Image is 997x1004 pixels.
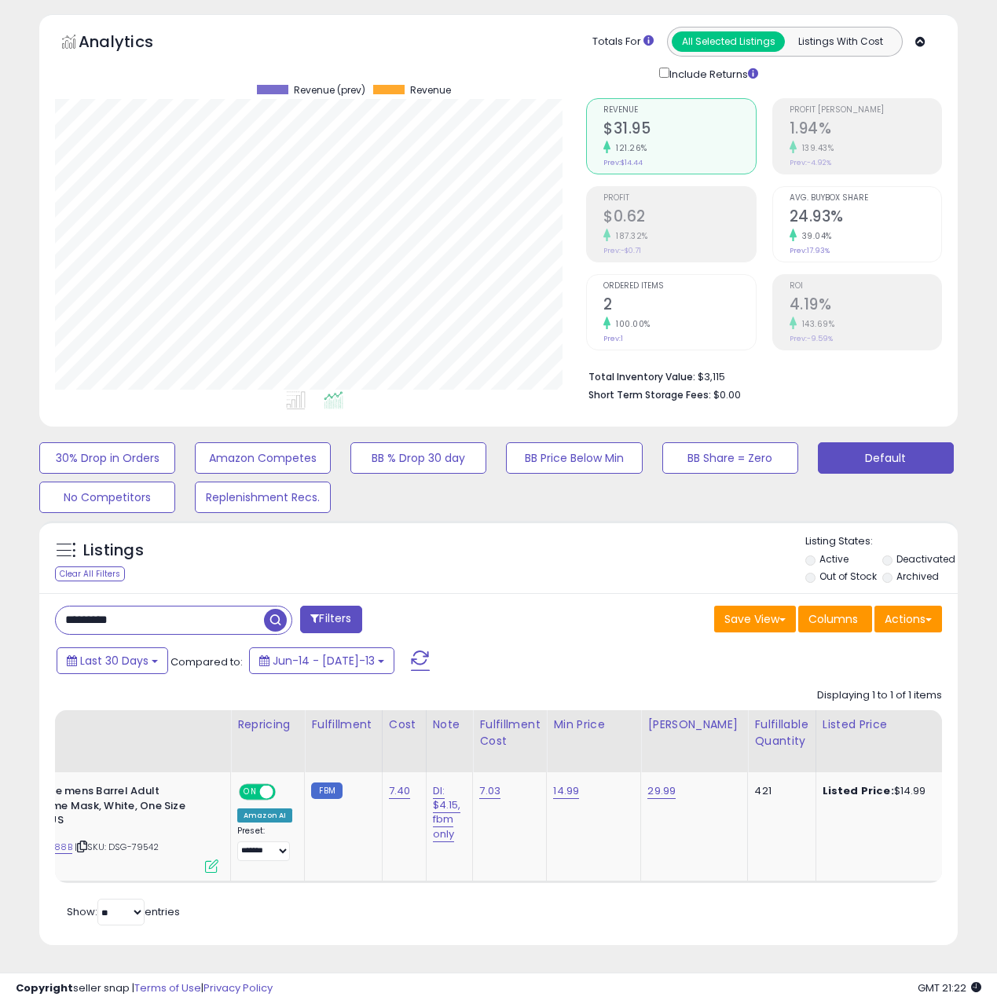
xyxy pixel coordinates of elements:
b: Listed Price: [823,783,894,798]
h5: Listings [83,540,144,562]
h5: Analytics [79,31,184,57]
span: OFF [273,786,299,799]
span: Revenue [603,106,755,115]
h2: 1.94% [790,119,941,141]
div: $14.99 [823,784,953,798]
button: Jun-14 - [DATE]-13 [249,647,394,674]
span: Profit [PERSON_NAME] [790,106,941,115]
button: BB Share = Zero [662,442,798,474]
button: Columns [798,606,872,632]
h2: 24.93% [790,207,941,229]
span: 2025-08-13 21:22 GMT [918,980,981,995]
button: Filters [300,606,361,633]
div: Cost [389,716,420,733]
a: DI: $4.15, fbm only [433,783,461,842]
h2: 2 [603,295,755,317]
div: Min Price [553,716,634,733]
label: Deactivated [896,552,955,566]
b: Disguise mens Barrel Adult Costume Mask, White, One Size Adult US [18,784,209,832]
span: Jun-14 - [DATE]-13 [273,653,375,669]
span: Compared to: [170,654,243,669]
div: Amazon AI [237,808,292,823]
button: Save View [714,606,796,632]
div: Listed Price [823,716,959,733]
button: BB Price Below Min [506,442,642,474]
button: All Selected Listings [672,31,785,52]
span: ROI [790,282,941,291]
div: Fulfillment Cost [479,716,540,749]
a: 7.03 [479,783,500,799]
small: 187.32% [610,230,648,242]
div: Clear All Filters [55,566,125,581]
div: Repricing [237,716,298,733]
span: Ordered Items [603,282,755,291]
div: Displaying 1 to 1 of 1 items [817,688,942,703]
small: Prev: 17.93% [790,246,830,255]
a: 29.99 [647,783,676,799]
span: ON [240,786,260,799]
span: Columns [808,611,858,627]
a: 14.99 [553,783,579,799]
span: | SKU: DSG-79542 [75,841,159,853]
small: Prev: $14.44 [603,158,643,167]
button: BB % Drop 30 day [350,442,486,474]
small: 121.26% [610,142,647,154]
div: Fulfillable Quantity [754,716,808,749]
div: Preset: [237,826,292,861]
span: $0.00 [713,387,741,402]
div: Totals For [592,35,654,49]
span: Revenue [410,85,451,96]
strong: Copyright [16,980,73,995]
b: Total Inventory Value: [588,370,695,383]
a: Privacy Policy [203,980,273,995]
div: Fulfillment [311,716,375,733]
small: Prev: 1 [603,334,623,343]
small: 100.00% [610,318,651,330]
b: Short Term Storage Fees: [588,388,711,401]
div: seller snap | | [16,981,273,996]
div: Include Returns [647,64,777,82]
p: Listing States: [805,534,958,549]
span: Show: entries [67,904,180,919]
button: No Competitors [39,482,175,513]
button: Default [818,442,954,474]
span: Revenue (prev) [294,85,365,96]
label: Active [819,552,849,566]
button: Replenishment Recs. [195,482,331,513]
span: Avg. Buybox Share [790,194,941,203]
span: Last 30 Days [80,653,148,669]
label: Out of Stock [819,570,877,583]
div: [PERSON_NAME] [647,716,741,733]
button: Amazon Competes [195,442,331,474]
label: Archived [896,570,939,583]
button: 30% Drop in Orders [39,442,175,474]
small: 143.69% [797,318,835,330]
small: Prev: -$0.71 [603,246,641,255]
small: Prev: -4.92% [790,158,831,167]
li: $3,115 [588,366,930,385]
div: 421 [754,784,803,798]
span: Profit [603,194,755,203]
a: 7.40 [389,783,411,799]
small: FBM [311,782,342,799]
button: Last 30 Days [57,647,168,674]
div: Note [433,716,467,733]
small: 39.04% [797,230,832,242]
button: Listings With Cost [784,31,897,52]
button: Actions [874,606,942,632]
small: 139.43% [797,142,834,154]
small: Prev: -9.59% [790,334,833,343]
h2: 4.19% [790,295,941,317]
h2: $0.62 [603,207,755,229]
h2: $31.95 [603,119,755,141]
a: Terms of Use [134,980,201,995]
